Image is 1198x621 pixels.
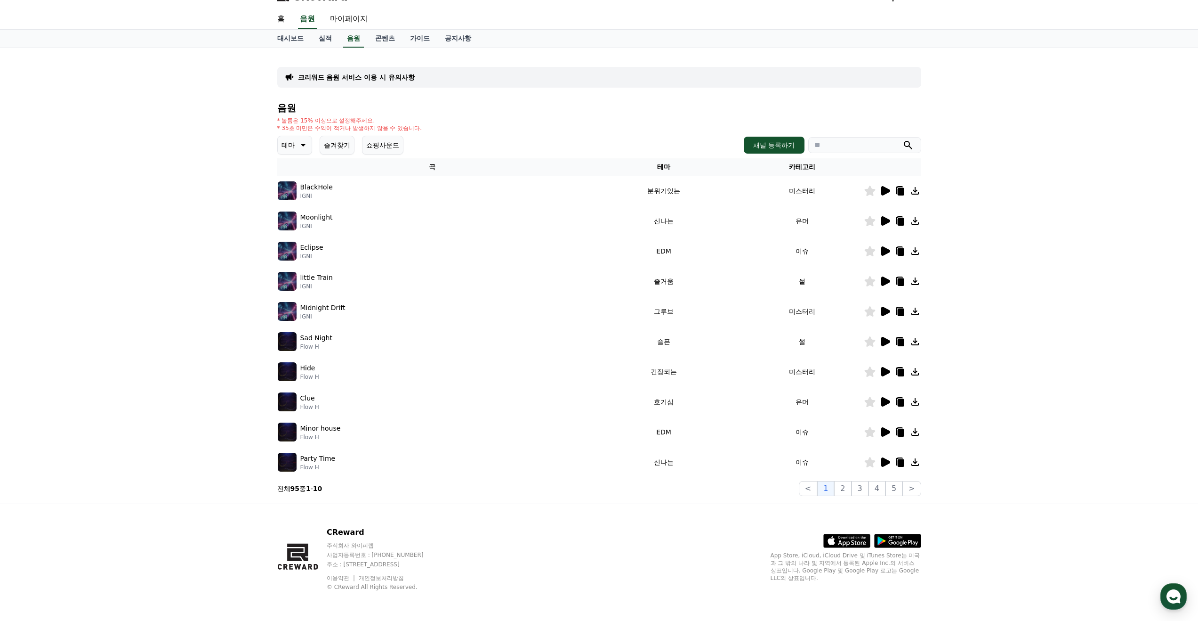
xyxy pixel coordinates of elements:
[277,124,422,132] p: * 35초 미만은 수익이 적거나 발생하지 않을 수 있습니다.
[300,182,333,192] p: BlackHole
[362,136,403,155] button: 쇼핑사운드
[868,481,885,496] button: 4
[300,303,346,313] p: Midnight Drift
[300,464,336,471] p: Flow H
[298,73,415,82] a: 크리워드 음원 서비스 이용 시 유의사항
[320,136,354,155] button: 즐겨찾기
[281,139,295,152] p: 테마
[300,433,341,441] p: Flow H
[740,387,864,417] td: 유머
[62,299,121,322] a: 대화
[740,296,864,327] td: 미스터리
[300,333,332,343] p: Sad Night
[313,485,322,492] strong: 10
[327,561,442,568] p: 주소 : [STREET_ADDRESS]
[799,481,817,496] button: <
[902,481,921,496] button: >
[327,551,442,559] p: 사업자등록번호 : [PHONE_NUMBER]
[290,485,299,492] strong: 95
[300,243,323,253] p: Eclipse
[300,363,315,373] p: Hide
[587,236,740,266] td: EDM
[277,103,921,113] h4: 음원
[278,272,297,291] img: music
[852,481,868,496] button: 3
[740,158,864,176] th: 카테고리
[740,327,864,357] td: 썰
[587,417,740,447] td: EDM
[885,481,902,496] button: 5
[740,176,864,206] td: 미스터리
[300,273,333,283] p: little Train
[327,542,442,549] p: 주식회사 와이피랩
[3,299,62,322] a: 홈
[277,484,322,493] p: 전체 중 -
[300,212,333,222] p: Moonlight
[834,481,851,496] button: 2
[744,137,804,154] button: 채널 등록하기
[278,423,297,441] img: music
[740,447,864,477] td: 이슈
[278,212,297,230] img: music
[587,296,740,327] td: 그루브
[587,387,740,417] td: 호기심
[740,206,864,236] td: 유머
[278,302,297,321] img: music
[587,327,740,357] td: 슬픈
[740,357,864,387] td: 미스터리
[437,30,479,48] a: 공지사항
[121,299,181,322] a: 설정
[587,176,740,206] td: 분위기있는
[817,481,834,496] button: 1
[300,192,333,200] p: IGNI
[587,266,740,296] td: 즐거움
[359,575,404,581] a: 개인정보처리방침
[277,158,587,176] th: 곡
[740,236,864,266] td: 이슈
[86,313,97,321] span: 대화
[278,453,297,472] img: music
[740,417,864,447] td: 이슈
[298,9,317,29] a: 음원
[300,393,315,403] p: Clue
[300,403,319,411] p: Flow H
[278,392,297,411] img: music
[311,30,339,48] a: 실적
[145,313,157,320] span: 설정
[300,313,346,320] p: IGNI
[278,362,297,381] img: music
[300,222,333,230] p: IGNI
[740,266,864,296] td: 썰
[402,30,437,48] a: 가이드
[300,454,336,464] p: Party Time
[300,283,333,290] p: IGNI
[278,242,297,261] img: music
[327,527,442,538] p: CReward
[300,424,341,433] p: Minor house
[270,9,292,29] a: 홈
[300,253,323,260] p: IGNI
[327,575,356,581] a: 이용약관
[277,117,422,124] p: * 볼륨은 15% 이상으로 설정해주세요.
[771,552,921,582] p: App Store, iCloud, iCloud Drive 및 iTunes Store는 미국과 그 밖의 나라 및 지역에서 등록된 Apple Inc.의 서비스 상표입니다. Goo...
[368,30,402,48] a: 콘텐츠
[587,357,740,387] td: 긴장되는
[343,30,364,48] a: 음원
[306,485,311,492] strong: 1
[300,343,332,351] p: Flow H
[587,447,740,477] td: 신나는
[278,332,297,351] img: music
[587,158,740,176] th: 테마
[278,181,297,200] img: music
[30,313,35,320] span: 홈
[277,136,312,155] button: 테마
[327,583,442,591] p: © CReward All Rights Reserved.
[270,30,311,48] a: 대시보드
[322,9,375,29] a: 마이페이지
[300,373,319,381] p: Flow H
[587,206,740,236] td: 신나는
